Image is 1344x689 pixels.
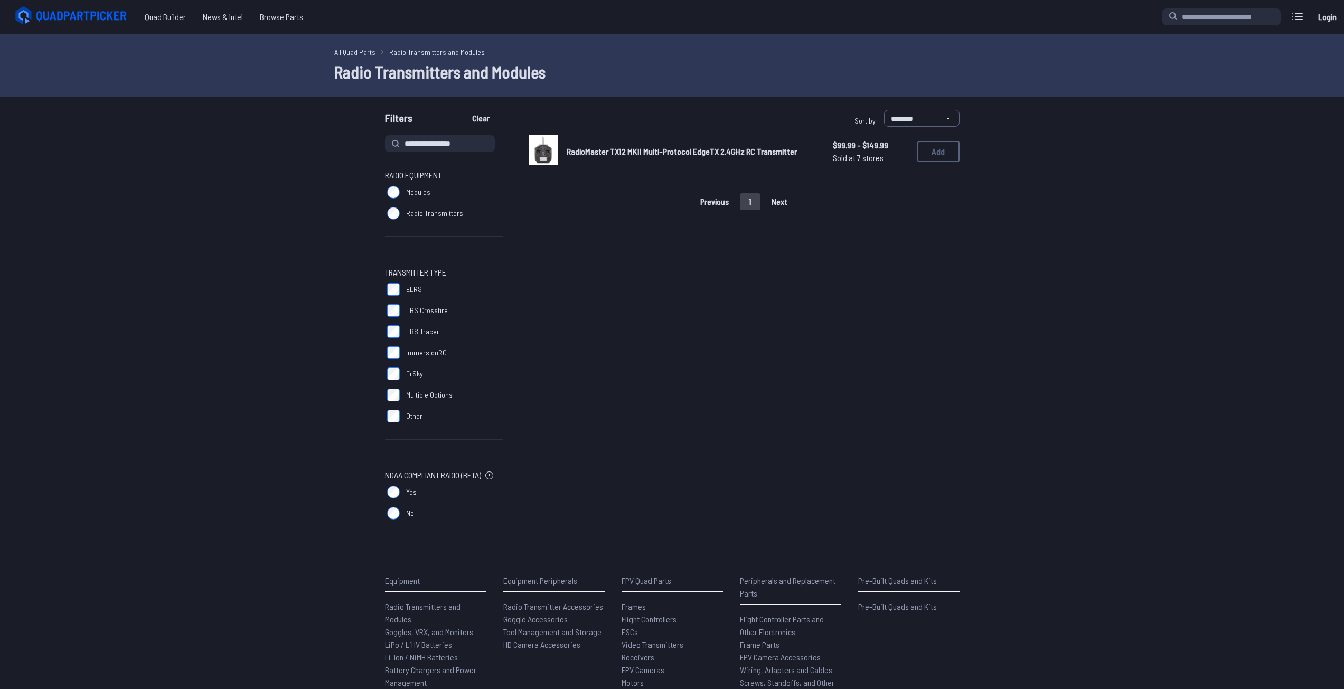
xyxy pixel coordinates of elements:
[622,651,723,664] a: Receivers
[385,266,446,279] span: Transmitter Type
[406,487,417,497] span: Yes
[406,508,414,518] span: No
[833,139,909,152] span: $99.99 - $149.99
[385,574,486,587] p: Equipment
[567,146,797,156] span: RadioMaster TX12 MKII Multi-Protocol EdgeTX 2.4GHz RC Transmitter
[463,110,499,127] button: Clear
[136,6,194,27] a: Quad Builder
[503,600,605,613] a: Radio Transmitter Accessories
[740,638,841,651] a: Frame Parts
[622,677,644,687] span: Motors
[622,639,683,649] span: Video Transmitters
[385,651,486,664] a: Li-Ion / NiMH Batteries
[387,304,400,317] input: TBS Crossfire
[567,145,816,158] a: RadioMaster TX12 MKII Multi-Protocol EdgeTX 2.4GHz RC Transmitter
[858,600,960,613] a: Pre-Built Quads and Kits
[622,664,723,676] a: FPV Cameras
[622,601,646,611] span: Frames
[503,601,603,611] span: Radio Transmitter Accessories
[387,367,400,380] input: FrSky
[387,346,400,359] input: ImmersionRC
[385,169,441,182] span: Radio Equipment
[529,135,558,168] a: image
[740,613,841,638] a: Flight Controller Parts and Other Electronics
[385,469,481,482] span: NDAA Compliant Radio (Beta)
[622,665,664,675] span: FPV Cameras
[385,110,412,131] span: Filters
[740,193,760,210] button: 1
[387,283,400,296] input: ELRS
[622,676,723,689] a: Motors
[406,305,448,316] span: TBS Crossfire
[503,613,605,626] a: Goggle Accessories
[740,614,824,637] span: Flight Controller Parts and Other Electronics
[884,110,960,127] select: Sort by
[740,652,821,662] span: FPV Camera Accessories
[385,600,486,626] a: Radio Transmitters and Modules
[385,601,460,624] span: Radio Transmitters and Modules
[387,389,400,401] input: Multiple Options
[740,664,841,676] a: Wiring, Adapters and Cables
[385,639,452,649] span: LiPo / LiHV Batteries
[387,410,400,422] input: Other
[503,614,568,624] span: Goggle Accessories
[406,208,463,219] span: Radio Transmitters
[858,574,960,587] p: Pre-Built Quads and Kits
[406,369,423,379] span: FrSky
[917,141,960,162] button: Add
[385,652,458,662] span: Li-Ion / NiMH Batteries
[387,207,400,220] input: Radio Transmitters
[334,46,375,58] a: All Quad Parts
[387,186,400,199] input: Modules
[854,116,876,125] span: Sort by
[622,638,723,651] a: Video Transmitters
[251,6,312,27] a: Browse Parts
[503,638,605,651] a: HD Camera Accessories
[622,652,654,662] span: Receivers
[622,600,723,613] a: Frames
[387,507,400,520] input: No
[385,627,473,637] span: Goggles, VRX, and Monitors
[1314,6,1340,27] a: Login
[740,639,779,649] span: Frame Parts
[387,486,400,498] input: Yes
[740,651,841,664] a: FPV Camera Accessories
[622,614,676,624] span: Flight Controllers
[503,574,605,587] p: Equipment Peripherals
[622,627,638,637] span: ESCs
[622,613,723,626] a: Flight Controllers
[406,411,422,421] span: Other
[385,664,486,689] a: Battery Chargers and Power Management
[503,639,580,649] span: HD Camera Accessories
[833,152,909,164] span: Sold at 7 stores
[406,390,453,400] span: Multiple Options
[406,284,422,295] span: ELRS
[387,325,400,338] input: TBS Tracer
[529,135,558,165] img: image
[406,347,447,358] span: ImmersionRC
[389,46,485,58] a: Radio Transmitters and Modules
[622,574,723,587] p: FPV Quad Parts
[740,574,841,600] p: Peripherals and Replacement Parts
[194,6,251,27] a: News & Intel
[858,601,937,611] span: Pre-Built Quads and Kits
[406,187,430,197] span: Modules
[406,326,439,337] span: TBS Tracer
[385,665,476,687] span: Battery Chargers and Power Management
[385,638,486,651] a: LiPo / LiHV Batteries
[334,59,1010,84] h1: Radio Transmitters and Modules
[385,626,486,638] a: Goggles, VRX, and Monitors
[503,626,605,638] a: Tool Management and Storage
[622,626,723,638] a: ESCs
[503,627,601,637] span: Tool Management and Storage
[740,665,832,675] span: Wiring, Adapters and Cables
